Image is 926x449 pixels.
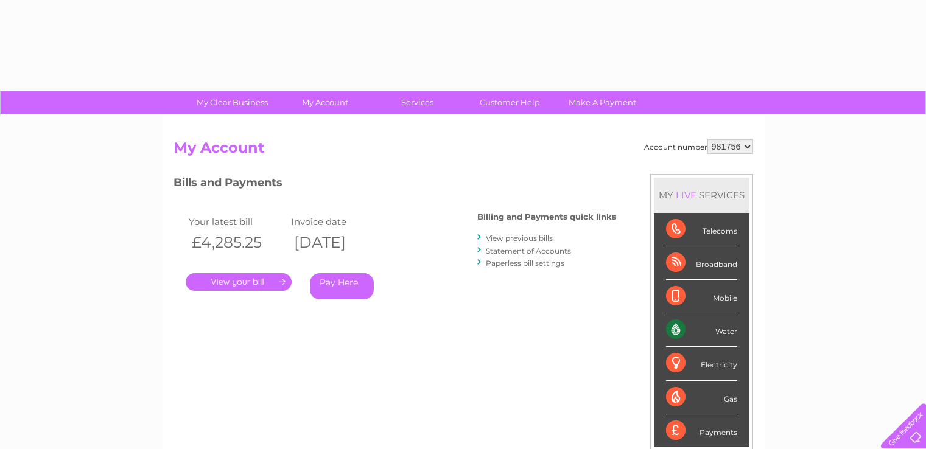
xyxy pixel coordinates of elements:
[552,91,653,114] a: Make A Payment
[477,212,616,221] h4: Billing and Payments quick links
[174,174,616,195] h3: Bills and Payments
[288,230,391,255] th: [DATE]
[186,230,289,255] th: £4,285.25
[174,139,753,162] h2: My Account
[654,178,749,212] div: MY SERVICES
[486,234,553,243] a: View previous bills
[666,347,737,380] div: Electricity
[666,313,737,347] div: Water
[644,139,753,154] div: Account number
[666,213,737,246] div: Telecoms
[367,91,468,114] a: Services
[182,91,282,114] a: My Clear Business
[186,273,292,291] a: .
[673,189,699,201] div: LIVE
[486,259,564,268] a: Paperless bill settings
[288,214,391,230] td: Invoice date
[460,91,560,114] a: Customer Help
[666,246,737,280] div: Broadband
[666,381,737,414] div: Gas
[666,280,737,313] div: Mobile
[275,91,375,114] a: My Account
[486,246,571,256] a: Statement of Accounts
[666,414,737,447] div: Payments
[186,214,289,230] td: Your latest bill
[310,273,374,299] a: Pay Here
